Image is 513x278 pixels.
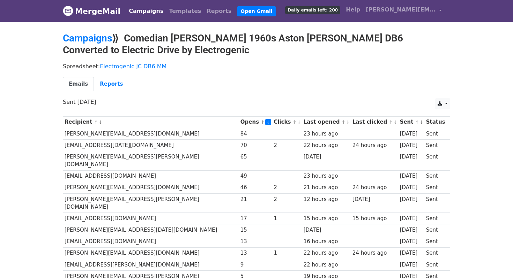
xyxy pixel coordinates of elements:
[240,195,270,203] div: 21
[63,224,239,236] td: [PERSON_NAME][EMAIL_ADDRESS][DATE][DOMAIN_NAME]
[240,184,270,192] div: 46
[424,259,447,270] td: Sent
[352,195,396,203] div: [DATE]
[98,119,102,125] a: ↓
[237,6,276,16] a: Open Gmail
[424,213,447,224] td: Sent
[304,261,349,269] div: 22 hours ago
[400,130,423,138] div: [DATE]
[302,116,351,128] th: Last opened
[424,128,447,139] td: Sent
[352,141,396,149] div: 24 hours ago
[304,153,349,161] div: [DATE]
[400,249,423,257] div: [DATE]
[63,170,239,182] td: [EMAIL_ADDRESS][DOMAIN_NAME]
[285,6,340,14] span: Daily emails left: 200
[342,119,345,125] a: ↑
[419,119,423,125] a: ↓
[415,119,419,125] a: ↑
[400,226,423,234] div: [DATE]
[363,3,445,19] a: [PERSON_NAME][EMAIL_ADDRESS][DOMAIN_NAME]
[274,141,300,149] div: 2
[63,247,239,259] td: [PERSON_NAME][EMAIL_ADDRESS][DOMAIN_NAME]
[424,151,447,170] td: Sent
[272,116,302,128] th: Clicks
[63,63,450,70] p: Spreadsheet:
[297,119,301,125] a: ↓
[274,215,300,223] div: 1
[400,195,423,203] div: [DATE]
[352,249,396,257] div: 24 hours ago
[393,119,397,125] a: ↓
[274,184,300,192] div: 2
[343,3,363,17] a: Help
[424,236,447,247] td: Sent
[304,238,349,246] div: 16 hours ago
[366,6,436,14] span: [PERSON_NAME][EMAIL_ADDRESS][DOMAIN_NAME]
[424,116,447,128] th: Status
[63,4,120,18] a: MergeMail
[94,77,129,91] a: Reports
[63,128,239,139] td: [PERSON_NAME][EMAIL_ADDRESS][DOMAIN_NAME]
[274,249,300,257] div: 1
[63,98,450,106] p: Sent [DATE]
[389,119,393,125] a: ↑
[424,224,447,236] td: Sent
[352,184,396,192] div: 24 hours ago
[240,238,270,246] div: 13
[424,139,447,151] td: Sent
[63,193,239,213] td: [PERSON_NAME][EMAIL_ADDRESS][PERSON_NAME][DOMAIN_NAME]
[304,226,349,234] div: [DATE]
[424,247,447,259] td: Sent
[63,32,112,44] a: Campaigns
[400,238,423,246] div: [DATE]
[424,193,447,213] td: Sent
[240,261,270,269] div: 9
[63,32,450,56] h2: ⟫ Comedian [PERSON_NAME] 1960s Aston [PERSON_NAME] DB6 Converted to Electric Drive by Electrogenic
[304,195,349,203] div: 12 hours ago
[63,77,94,91] a: Emails
[240,141,270,149] div: 70
[265,119,271,125] a: ↓
[400,215,423,223] div: [DATE]
[304,184,349,192] div: 21 hours ago
[240,249,270,257] div: 13
[400,153,423,161] div: [DATE]
[400,261,423,269] div: [DATE]
[63,182,239,193] td: [PERSON_NAME][EMAIL_ADDRESS][DOMAIN_NAME]
[346,119,350,125] a: ↓
[240,215,270,223] div: 17
[63,151,239,170] td: [PERSON_NAME][EMAIL_ADDRESS][PERSON_NAME][DOMAIN_NAME]
[351,116,398,128] th: Last clicked
[304,172,349,180] div: 23 hours ago
[400,184,423,192] div: [DATE]
[240,153,270,161] div: 65
[424,170,447,182] td: Sent
[398,116,424,128] th: Sent
[304,215,349,223] div: 15 hours ago
[304,130,349,138] div: 23 hours ago
[240,130,270,138] div: 84
[126,4,166,18] a: Campaigns
[304,141,349,149] div: 22 hours ago
[400,172,423,180] div: [DATE]
[100,63,166,70] a: Electrogenic JC DB6 MM
[293,119,297,125] a: ↑
[63,139,239,151] td: [EMAIL_ADDRESS][DATE][DOMAIN_NAME]
[240,226,270,234] div: 15
[63,6,73,16] img: MergeMail logo
[204,4,235,18] a: Reports
[63,259,239,270] td: [EMAIL_ADDRESS][PERSON_NAME][DOMAIN_NAME]
[282,3,343,17] a: Daily emails left: 200
[274,195,300,203] div: 2
[63,236,239,247] td: [EMAIL_ADDRESS][DOMAIN_NAME]
[240,172,270,180] div: 49
[94,119,98,125] a: ↑
[424,182,447,193] td: Sent
[352,215,396,223] div: 15 hours ago
[261,119,265,125] a: ↑
[63,213,239,224] td: [EMAIL_ADDRESS][DOMAIN_NAME]
[239,116,272,128] th: Opens
[304,249,349,257] div: 22 hours ago
[166,4,204,18] a: Templates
